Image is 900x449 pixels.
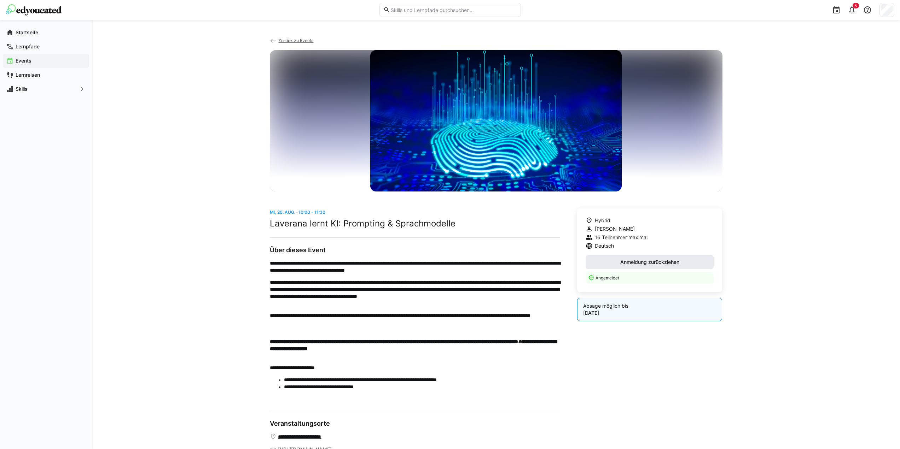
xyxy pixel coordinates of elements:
h3: Über dieses Event [270,246,560,254]
p: [DATE] [583,309,716,317]
span: 5 [855,4,857,8]
span: 16 Teilnehmer maximal [595,234,648,241]
h3: Veranstaltungsorte [270,420,560,427]
span: [PERSON_NAME] [595,225,635,232]
span: Hybrid [595,217,610,224]
p: Absage möglich bis [583,302,716,309]
span: Mi, 20. Aug. · 10:00 - 11:30 [270,209,325,215]
span: Anmeldung zurückziehen [619,259,680,266]
button: Anmeldung zurückziehen [586,255,714,269]
p: Angemeldet [596,275,710,281]
span: Deutsch [595,242,614,249]
a: Zurück zu Events [270,38,314,43]
input: Skills und Lernpfade durchsuchen… [390,7,517,13]
span: Zurück zu Events [278,38,313,43]
h2: Laverana lernt KI: Prompting & Sprachmodelle [270,218,560,229]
